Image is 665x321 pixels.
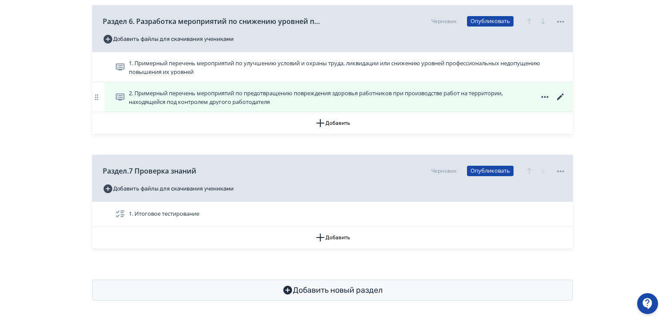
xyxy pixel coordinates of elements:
[103,182,234,196] button: Добавить файлы для скачивания учениками
[92,280,573,301] button: Добавить новый раздел
[92,52,573,82] div: 1. Примерный перечень мероприятий по улучшению условий и охраны труда, ликвидации или снижению ур...
[431,17,457,25] div: Черновик
[92,227,573,248] button: Добавить
[129,210,199,218] span: 1. Итоговое тестирование
[103,32,234,46] button: Добавить файлы для скачивания учениками
[467,16,514,27] button: Опубликовать
[103,16,320,27] span: Раздел 6. Разработка мероприятий по снижению уровней профессиональных рисков
[467,166,514,176] button: Опубликовать
[92,112,573,134] button: Добавить
[92,82,573,112] div: 2. Примерный перечень мероприятий по предотвращению повреждения здоровья работников при производс...
[431,167,457,175] div: Черновик
[103,166,196,176] span: Раздел.7 Проверка знаний
[92,202,573,227] div: 1. Итоговое тестирование
[129,59,555,75] span: 1. Примерный перечень мероприятий по улучшению условий и охраны труда, ликвидации или снижению ур...
[129,89,521,105] span: 2. Примерный перечень мероприятий по предотвращению повреждения здоровья работников при производс...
